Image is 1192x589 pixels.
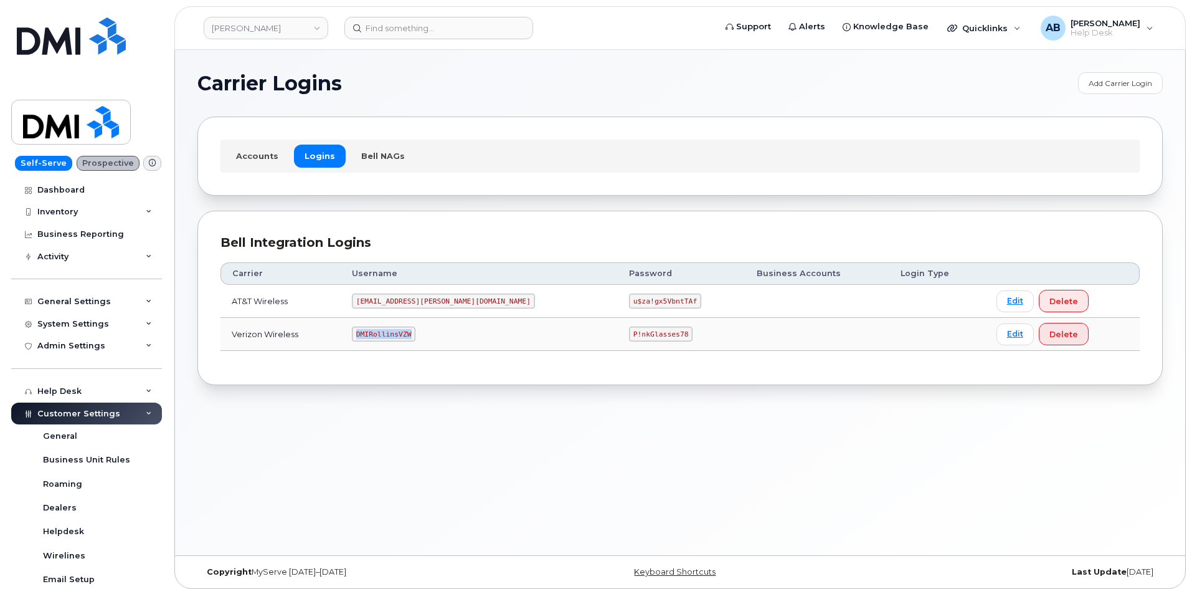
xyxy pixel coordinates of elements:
td: Verizon Wireless [220,318,341,351]
th: Password [618,262,745,285]
a: Logins [294,145,346,167]
th: Business Accounts [745,262,889,285]
a: Keyboard Shortcuts [634,567,716,577]
code: [EMAIL_ADDRESS][PERSON_NAME][DOMAIN_NAME] [352,294,535,309]
a: Bell NAGs [351,145,415,167]
span: Delete [1049,328,1078,340]
td: AT&T Wireless [220,285,341,318]
a: Edit [996,290,1034,312]
a: Add Carrier Login [1078,72,1163,94]
div: Bell Integration Logins [220,234,1140,252]
button: Delete [1039,290,1089,312]
code: P!nkGlasses78 [629,327,693,342]
a: Edit [996,323,1034,345]
strong: Last Update [1072,567,1127,577]
span: Delete [1049,295,1078,307]
th: Carrier [220,262,341,285]
a: Accounts [225,145,289,167]
th: Login Type [889,262,985,285]
code: u$za!gx5VbntTAf [629,294,701,309]
div: MyServe [DATE]–[DATE] [197,567,519,577]
th: Username [341,262,618,285]
div: [DATE] [841,567,1163,577]
span: Carrier Logins [197,74,342,93]
code: DMIRollinsVZW [352,327,415,342]
strong: Copyright [207,567,252,577]
button: Delete [1039,323,1089,345]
